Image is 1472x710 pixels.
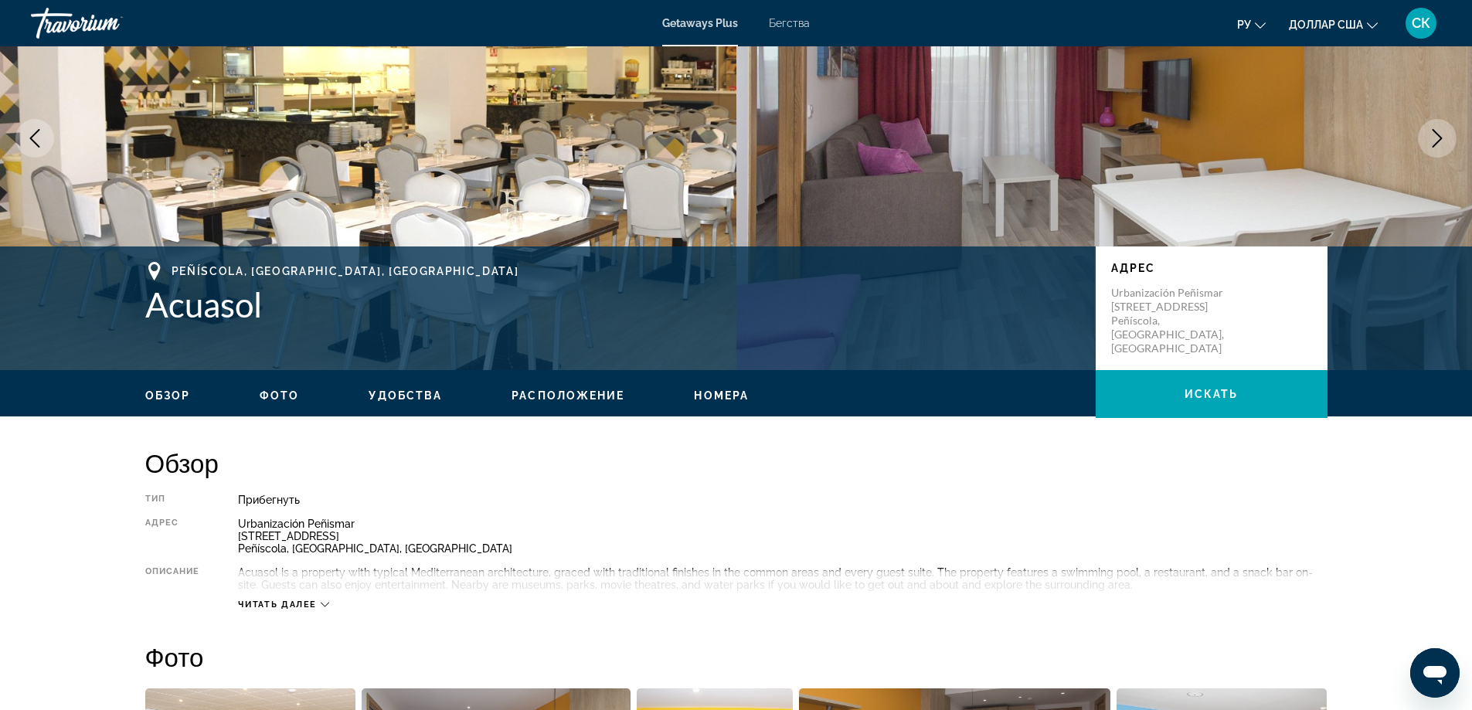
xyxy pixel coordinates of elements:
button: Изменить валюту [1289,13,1378,36]
button: Расположение [512,389,624,403]
a: Getaways Plus [662,17,738,29]
button: Читать далее [238,599,329,610]
button: Обзор [145,389,191,403]
span: Peñíscola, [GEOGRAPHIC_DATA], [GEOGRAPHIC_DATA] [172,265,519,277]
button: Изменить язык [1237,13,1266,36]
span: искать [1185,388,1239,400]
font: доллар США [1289,19,1363,31]
h2: Обзор [145,447,1328,478]
iframe: Кнопка запуска окна обмена сообщениями [1410,648,1460,698]
a: Бегства [769,17,810,29]
font: СК [1412,15,1430,31]
span: Расположение [512,389,624,402]
h2: Фото [145,641,1328,672]
div: Тип [145,494,200,506]
span: Удобства [369,389,442,402]
button: Previous image [15,119,54,158]
button: Фото [260,389,299,403]
div: Прибегнуть [238,494,1327,506]
button: искать [1096,370,1328,418]
span: Номера [694,389,749,402]
p: Urbanización Peñismar [STREET_ADDRESS] Peñíscola, [GEOGRAPHIC_DATA], [GEOGRAPHIC_DATA] [1111,286,1235,355]
span: Фото [260,389,299,402]
a: Травориум [31,3,185,43]
p: Адрес [1111,262,1312,274]
div: Urbanización Peñismar [STREET_ADDRESS] Peñíscola, [GEOGRAPHIC_DATA], [GEOGRAPHIC_DATA] [238,518,1327,555]
span: Обзор [145,389,191,402]
button: Next image [1418,119,1457,158]
div: Описание [145,566,200,591]
div: Адрес [145,518,200,555]
div: Acuasol is a property with typical Mediterranean architecture, graced with traditional finishes i... [238,566,1327,591]
button: Меню пользователя [1401,7,1441,39]
h1: Acuasol [145,284,1080,324]
span: Читать далее [238,600,317,610]
button: Удобства [369,389,442,403]
font: ру [1237,19,1251,31]
button: Номера [694,389,749,403]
